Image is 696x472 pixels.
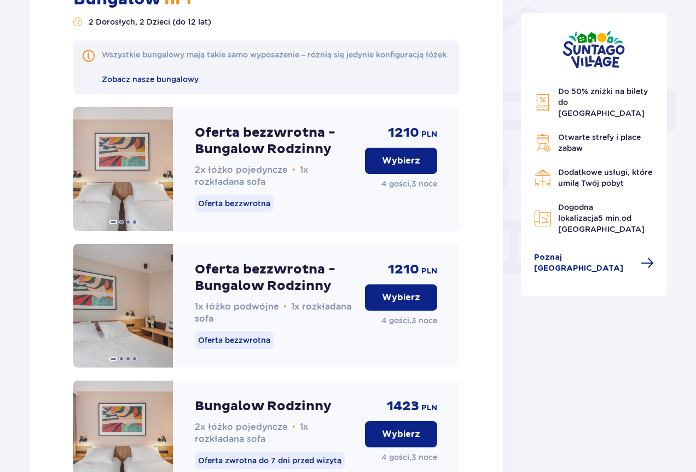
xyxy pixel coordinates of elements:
span: 5 min. [598,214,622,223]
p: Oferta bezzwrotna - Bungalow Rodzinny [195,125,356,158]
img: Map Icon [534,209,552,227]
span: Dodatkowe usługi, które umilą Twój pobyt [558,168,652,188]
span: PLN [421,403,437,413]
a: Zobacz nasze bungalowy [102,73,199,85]
span: • [292,422,295,433]
img: Liczba gości [73,18,82,26]
img: Suntago Village [562,31,625,68]
span: 1423 [387,398,419,415]
span: • [292,165,295,176]
img: Oferta bezzwrotna - Bungalow Rodzinny [73,107,173,231]
span: PLN [421,266,437,277]
img: Discount Icon [534,94,552,112]
img: Restaurant Icon [534,169,552,187]
p: 4 gości , 3 noce [381,178,437,189]
p: Oferta bezzwrotna [195,331,274,349]
button: Wybierz [365,148,437,174]
span: Poznaj [GEOGRAPHIC_DATA] [534,252,635,274]
p: 4 gości , 3 noce [381,315,437,326]
span: 2x łóżko pojedyncze [195,422,288,432]
div: Wszystkie bungalowy mają takie samo wyposażenie – różnią się jedynie konfiguracją łóżek. [102,49,449,60]
img: Grill Icon [534,134,552,151]
span: • [283,301,287,312]
span: 1210 [388,125,419,141]
a: Poznaj [GEOGRAPHIC_DATA] [534,252,654,274]
p: Wybierz [382,428,420,440]
button: Wybierz [365,421,437,447]
p: 4 gości , 3 noce [381,452,437,463]
p: Oferta bezzwrotna - Bungalow Rodzinny [195,261,356,294]
p: Oferta bezzwrotna [195,195,274,212]
p: Oferta zwrotna do 7 dni przed wizytą [195,452,345,469]
button: Wybierz [365,284,437,311]
p: 2 Dorosłych, 2 Dzieci (do 12 lat) [89,16,211,27]
span: PLN [421,129,437,140]
span: Do 50% zniżki na bilety do [GEOGRAPHIC_DATA] [558,87,648,118]
span: 1x łóżko podwójne [195,301,279,312]
span: Dogodna lokalizacja od [GEOGRAPHIC_DATA] [558,203,645,234]
span: Otwarte strefy i place zabaw [558,133,641,153]
p: Bungalow Rodzinny [195,398,332,415]
span: 1210 [388,261,419,278]
span: Zobacz nasze bungalowy [102,75,199,84]
img: Oferta bezzwrotna - Bungalow Rodzinny [73,244,173,368]
p: Wybierz [382,155,420,167]
p: Wybierz [382,292,420,304]
span: 2x łóżko pojedyncze [195,165,288,175]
